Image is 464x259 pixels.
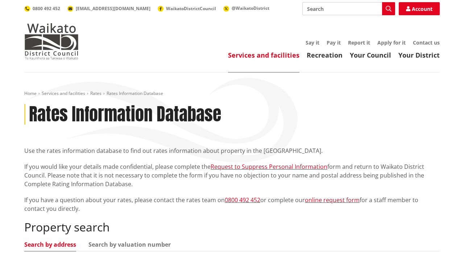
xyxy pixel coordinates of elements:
[327,39,341,46] a: Pay it
[225,196,260,204] a: 0800 492 452
[302,2,395,15] input: Search input
[377,39,406,46] a: Apply for it
[228,51,299,59] a: Services and facilities
[24,162,440,188] p: If you would like your details made confidential, please complete the form and return to Waikato ...
[158,5,216,12] a: WaikatoDistrictCouncil
[24,196,440,213] p: If you have a question about your rates, please contact the rates team on or complete our for a s...
[350,51,391,59] a: Your Council
[307,51,343,59] a: Recreation
[413,39,440,46] a: Contact us
[24,146,440,155] p: Use the rates information database to find out rates information about property in the [GEOGRAPHI...
[398,51,440,59] a: Your District
[24,90,37,96] a: Home
[24,242,76,247] a: Search by address
[76,5,150,12] span: [EMAIL_ADDRESS][DOMAIN_NAME]
[67,5,150,12] a: [EMAIL_ADDRESS][DOMAIN_NAME]
[107,90,163,96] span: Rates Information Database
[88,242,171,247] a: Search by valuation number
[232,5,269,11] span: @WaikatoDistrict
[33,5,60,12] span: 0800 492 452
[24,5,60,12] a: 0800 492 452
[42,90,85,96] a: Services and facilities
[399,2,440,15] a: Account
[166,5,216,12] span: WaikatoDistrictCouncil
[24,220,440,234] h2: Property search
[306,39,319,46] a: Say it
[29,104,221,125] h1: Rates Information Database
[90,90,101,96] a: Rates
[211,163,327,171] a: Request to Suppress Personal Information
[348,39,370,46] a: Report it
[305,196,360,204] a: online request form
[223,5,269,11] a: @WaikatoDistrict
[24,23,79,59] img: Waikato District Council - Te Kaunihera aa Takiwaa o Waikato
[24,91,440,97] nav: breadcrumb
